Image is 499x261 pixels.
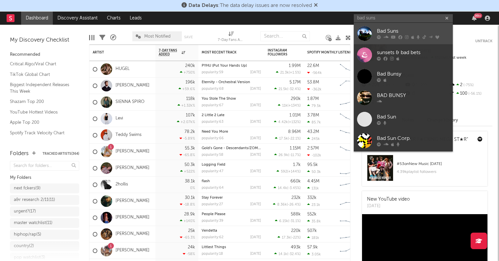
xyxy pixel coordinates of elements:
div: 1.87M [307,97,319,101]
div: 4.45M [307,179,319,183]
span: Dismiss [314,3,318,8]
a: #53onNew Music [DATE]4.39kplaylist followers [362,155,487,186]
a: Leads [125,12,146,25]
div: Artist [93,50,142,54]
span: -32.4 % [288,252,300,256]
div: You Stole The Show [202,97,261,101]
a: TikTok Global Chart [10,71,73,78]
span: 4.42k [278,120,288,124]
div: New YouTube video [367,196,410,203]
a: flash [202,179,210,183]
div: 24k [188,245,195,249]
svg: Chart title [337,144,367,160]
div: Edit Columns [89,28,94,47]
div: Bad Suns [377,27,449,35]
a: 2hollis [116,182,128,187]
a: BAD BUNSY [354,87,453,109]
div: 7-Day Fans Added (7-Day Fans Added) [218,28,244,47]
div: popularity: 62 [202,236,223,239]
a: next fckers(9) [10,183,79,193]
div: -65.8 % [180,153,195,157]
span: +134 % [288,104,300,108]
a: [PERSON_NAME] [116,83,150,88]
div: +522 % [180,169,195,174]
div: 240k [185,64,195,68]
div: +750 % [180,70,195,75]
div: 100 [449,89,492,98]
a: Gold's Gone - Descendants/ZOMBIES: Worlds Collide Tour Version [202,147,316,150]
a: [PERSON_NAME] [116,231,150,237]
span: -75 % [462,83,474,87]
div: My Folders [10,174,79,182]
a: [PERSON_NAME] [116,248,150,253]
span: -56.1 % [467,92,482,96]
a: Apple Top 200 [10,119,73,126]
div: 5.17M [289,80,301,84]
div: 232k [291,196,301,200]
div: -5.89 % [180,136,195,141]
a: a&r research 2/11(11) [10,195,79,205]
div: Bad Bunsy [377,70,449,78]
span: 21.3k [280,71,289,75]
a: PYHU (Put Your Hands Up) [202,64,247,68]
svg: Chart title [337,94,367,111]
a: Bad Suns [354,23,453,44]
div: Filters [99,28,105,47]
div: ( ) [274,87,301,91]
div: [DATE] [250,219,261,223]
span: -11.7 % [289,153,300,157]
svg: Chart title [337,193,367,210]
a: Logging Field [202,163,225,167]
div: ( ) [274,153,301,157]
div: next fckers ( 9 ) [14,184,41,192]
span: Data Delays [188,3,218,8]
div: 25k [188,229,195,233]
div: flash [202,179,261,183]
span: -22.1 % [289,137,300,141]
div: popularity: 58 [202,153,223,157]
div: [DATE] [250,170,261,173]
span: -32.4 % [288,87,300,91]
div: 99 + [474,13,482,18]
div: popularity: 67 [202,104,223,107]
div: ( ) [277,169,301,174]
div: 7-Day Fans Added (7-Day Fans Added) [218,36,244,44]
div: ( ) [275,136,301,141]
div: 85.7k [307,120,321,124]
div: 245k [307,137,320,141]
div: 23.1k [307,203,320,207]
a: Dashboard [21,12,53,25]
button: Untrack [475,38,492,45]
div: Bad Sun Corp. [377,135,449,143]
a: [PERSON_NAME] [116,198,150,204]
a: [PERSON_NAME] [116,215,150,220]
div: Vendetta [202,229,261,233]
div: popularity: 27 [202,203,223,206]
a: Levi [116,116,123,121]
div: # 53 on New Music [DATE] [397,160,482,168]
a: country(2) [10,241,79,251]
div: Logging Field [202,163,261,167]
div: urgent? ( 17 ) [14,208,36,215]
div: 3.78M [307,113,319,117]
div: 22.6M [307,64,319,68]
div: PYHU (Put Your Hands Up) [202,64,261,68]
div: Bad Sun [377,113,449,121]
a: Biggest Independent Releases This Week [10,81,73,95]
div: ( ) [278,235,301,240]
div: -18.8 % [180,202,195,207]
div: 78.2k [184,130,195,134]
div: 131k [307,186,319,190]
div: ( ) [275,219,301,223]
div: popularity: 18 [202,252,223,256]
span: -31.1 % [289,219,300,223]
button: Tracked Artists(364) [43,152,79,155]
div: 181k [307,236,319,240]
div: +140 % [180,219,195,223]
span: +1.5 % [290,71,300,75]
a: 2 Little 2 Late [202,114,224,117]
span: Most Notified [144,34,171,39]
div: 38.1k [185,179,195,183]
div: Littlest Things [202,245,261,249]
button: Save [184,35,193,39]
